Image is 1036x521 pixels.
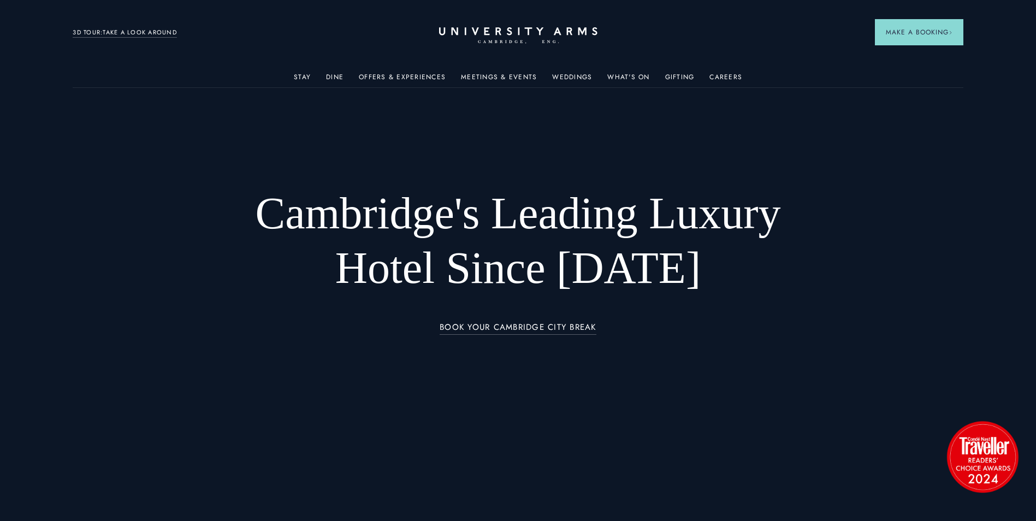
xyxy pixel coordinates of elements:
img: Arrow icon [949,31,952,34]
a: Home [439,27,597,44]
img: image-2524eff8f0c5d55edbf694693304c4387916dea5-1501x1501-png [942,416,1023,498]
a: Offers & Experiences [359,73,446,87]
button: Make a BookingArrow icon [875,19,963,45]
span: Make a Booking [886,27,952,37]
a: Meetings & Events [461,73,537,87]
a: Gifting [665,73,695,87]
a: Careers [709,73,742,87]
a: BOOK YOUR CAMBRIDGE CITY BREAK [440,323,596,335]
h1: Cambridge's Leading Luxury Hotel Since [DATE] [227,186,809,295]
a: Stay [294,73,311,87]
a: Weddings [552,73,592,87]
a: What's On [607,73,649,87]
a: 3D TOUR:TAKE A LOOK AROUND [73,28,177,38]
a: Dine [326,73,344,87]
